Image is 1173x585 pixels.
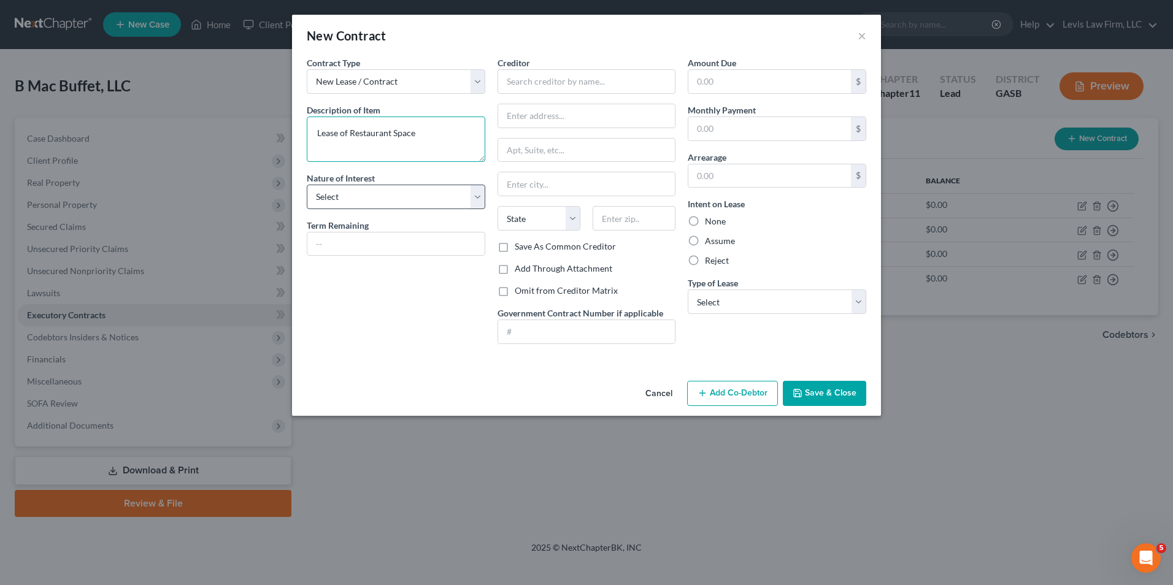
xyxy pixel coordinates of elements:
label: Monthly Payment [688,104,756,117]
label: Add Through Attachment [515,262,612,275]
div: $ [851,117,866,140]
label: Nature of Interest [307,172,375,185]
span: Type of Lease [688,278,738,288]
input: 0.00 [688,117,851,140]
label: Intent on Lease [688,197,745,210]
div: $ [851,164,866,188]
span: Creditor [498,58,530,68]
div: $ [851,70,866,93]
input: 0.00 [688,164,851,188]
input: Enter address... [498,104,675,128]
span: 5 [1156,543,1166,553]
div: New Contract [307,27,387,44]
input: Search creditor by name... [498,69,676,94]
label: Amount Due [688,56,736,69]
label: Omit from Creditor Matrix [515,285,618,297]
input: Enter city... [498,172,675,196]
button: × [858,28,866,43]
input: 0.00 [688,70,851,93]
label: None [705,215,726,227]
label: Government Contract Number if applicable [498,307,663,319]
label: Save As Common Creditor [515,240,616,253]
label: Assume [705,235,735,247]
iframe: Intercom live chat [1131,543,1161,573]
input: -- [307,232,485,256]
label: Contract Type [307,56,360,69]
input: Apt, Suite, etc... [498,139,675,162]
input: Enter zip.. [593,206,675,231]
button: Add Co-Debtor [687,381,778,407]
button: Save & Close [783,381,866,407]
label: Reject [705,254,729,267]
label: Term Remaining [307,219,369,232]
button: Cancel [636,382,682,407]
label: Arrearage [688,151,726,164]
span: Description of Item [307,105,380,115]
input: # [498,320,675,343]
